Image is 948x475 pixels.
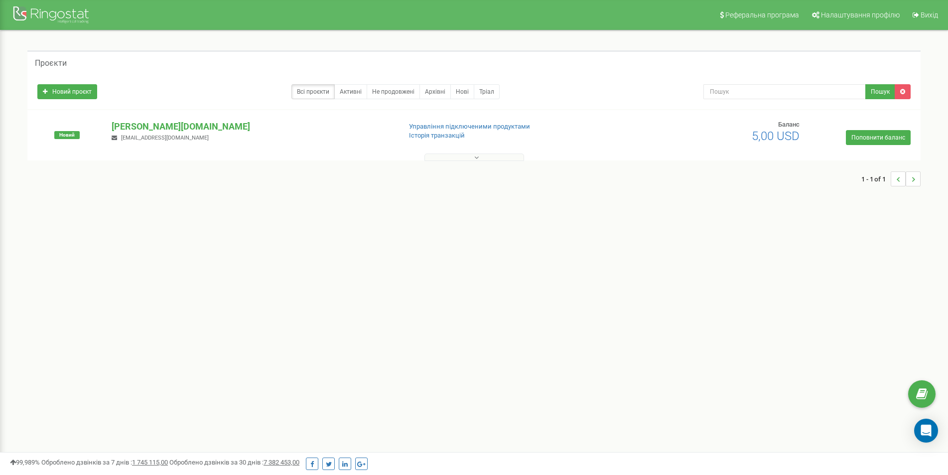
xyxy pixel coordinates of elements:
[121,135,209,141] span: [EMAIL_ADDRESS][DOMAIN_NAME]
[334,84,367,99] a: Активні
[921,11,938,19] span: Вихід
[291,84,335,99] a: Всі проєкти
[821,11,900,19] span: Налаштування профілю
[725,11,799,19] span: Реферальна програма
[409,132,465,139] a: Історія транзакцій
[37,84,97,99] a: Новий проєкт
[703,84,866,99] input: Пошук
[474,84,500,99] a: Тріал
[419,84,451,99] a: Архівні
[846,130,911,145] a: Поповнити баланс
[264,459,299,466] u: 7 382 453,00
[35,59,67,68] h5: Проєкти
[367,84,420,99] a: Не продовжені
[169,459,299,466] span: Оброблено дзвінків за 30 днів :
[132,459,168,466] u: 1 745 115,00
[861,171,891,186] span: 1 - 1 of 1
[450,84,474,99] a: Нові
[778,121,800,128] span: Баланс
[914,419,938,443] div: Open Intercom Messenger
[861,161,921,196] nav: ...
[865,84,895,99] button: Пошук
[41,459,168,466] span: Оброблено дзвінків за 7 днів :
[752,129,800,143] span: 5,00 USD
[54,131,80,139] span: Новий
[10,459,40,466] span: 99,989%
[112,120,393,133] p: [PERSON_NAME][DOMAIN_NAME]
[409,123,530,130] a: Управління підключеними продуктами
